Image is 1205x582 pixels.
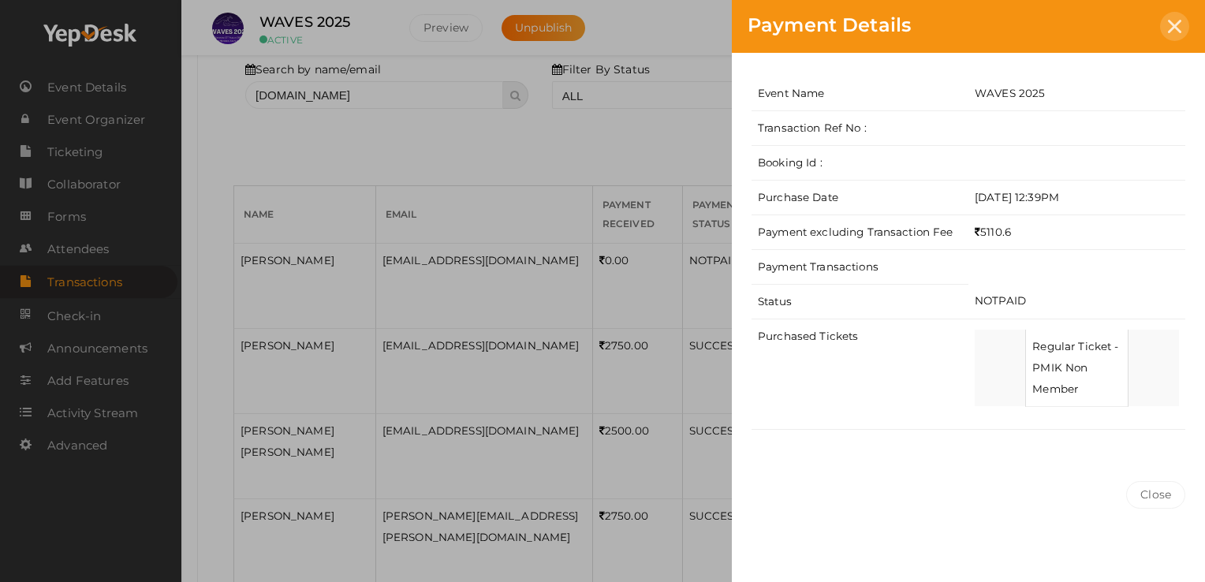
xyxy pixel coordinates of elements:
[748,13,911,36] span: Payment Details
[968,76,1185,111] td: WAVES 2025
[752,145,968,180] td: Booking Id :
[1126,481,1185,509] button: Close
[752,319,968,429] td: Purchased Tickets
[968,284,1185,319] td: NOTPAID
[752,249,968,284] td: Payment Transactions
[968,180,1185,215] td: [DATE] 12:39PM
[968,215,1185,249] td: 5110.6
[752,215,968,249] td: Payment excluding Transaction Fee
[752,180,968,215] td: Purchase Date
[752,284,968,319] td: Status
[752,110,968,145] td: Transaction Ref No :
[752,76,968,111] td: Event Name
[1026,330,1129,407] td: Regular Ticket - PMIK Non Member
